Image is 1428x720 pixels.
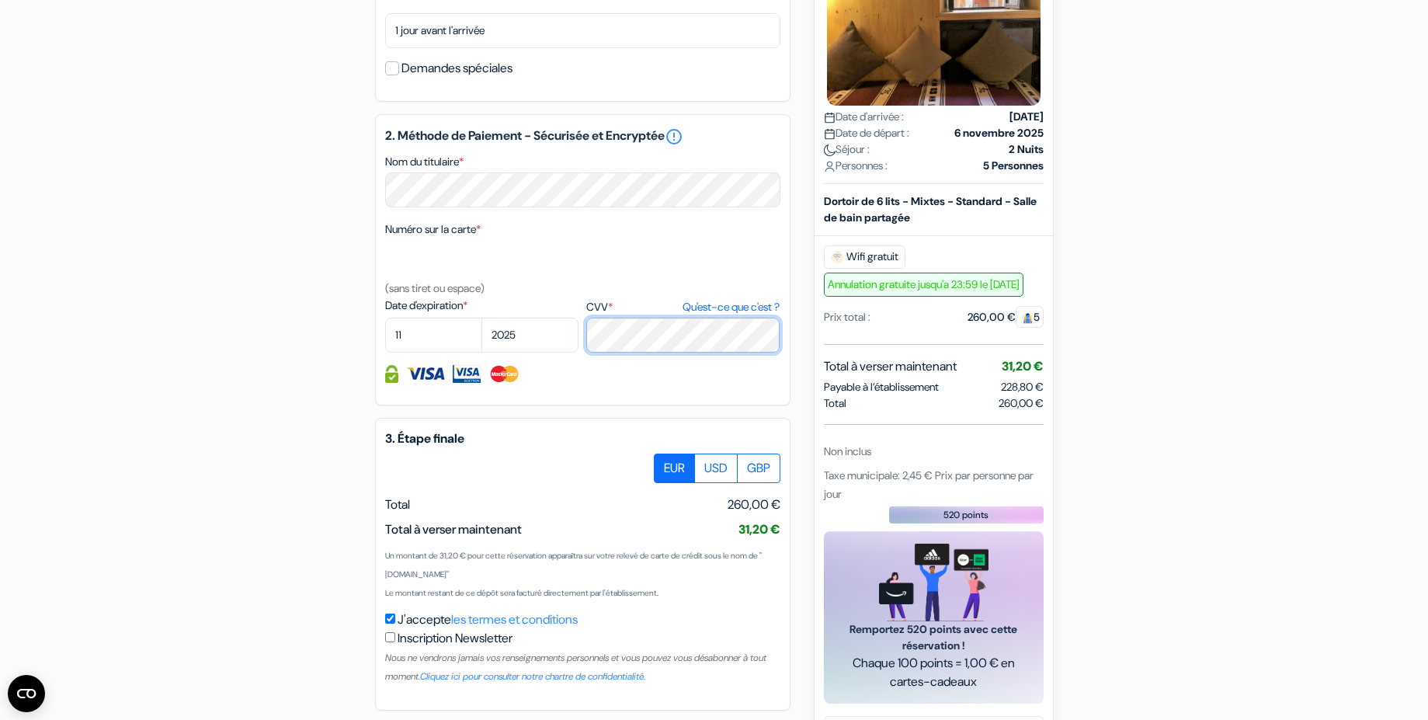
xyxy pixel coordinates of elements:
[1001,379,1044,393] span: 228,80 €
[385,551,762,579] small: Un montant de 31,20 € pour cette réservation apparaîtra sur votre relevé de carte de crédit sous ...
[1009,108,1044,124] strong: [DATE]
[401,57,512,79] label: Demandes spéciales
[824,468,1034,500] span: Taxe municipale: 2,45 € Prix par personne par jour
[843,654,1025,691] span: Chaque 100 points = 1,00 € en cartes-cadeaux
[824,308,870,325] div: Prix total :
[843,621,1025,654] span: Remportez 520 points avec cette réservation !
[879,543,988,621] img: gift_card_hero_new.png
[824,108,904,124] span: Date d'arrivée :
[824,144,836,155] img: moon.svg
[824,157,888,173] span: Personnes :
[954,124,1044,141] strong: 6 novembre 2025
[824,357,957,375] span: Total à verser maintenant
[738,521,780,537] span: 31,20 €
[683,299,780,315] a: Qu'est-ce que c'est ?
[824,193,1037,224] b: Dortoir de 6 lits - Mixtes - Standard - Salle de bain partagée
[451,611,578,628] a: les termes et conditions
[1016,305,1044,327] span: 5
[385,297,578,314] label: Date d'expiration
[385,154,464,170] label: Nom du titulaire
[655,454,780,483] div: Basic radio toggle button group
[1002,357,1044,374] span: 31,20 €
[453,365,481,383] img: Visa Electron
[385,496,410,513] span: Total
[824,141,870,157] span: Séjour :
[694,454,738,483] label: USD
[385,652,766,683] small: Nous ne vendrons jamais vos renseignements personnels et vous pouvez vous désabonner à tout moment.
[968,308,1044,325] div: 260,00 €
[824,127,836,139] img: calendar.svg
[385,431,780,446] h5: 3. Étape finale
[385,221,481,238] label: Numéro sur la carte
[824,395,846,411] span: Total
[983,157,1044,173] strong: 5 Personnes
[406,365,445,383] img: Visa
[1009,141,1044,157] strong: 2 Nuits
[824,124,909,141] span: Date de départ :
[824,245,905,268] span: Wifi gratuit
[728,496,780,514] span: 260,00 €
[1022,311,1034,323] img: guest.svg
[398,610,578,629] label: J'accepte
[943,507,988,521] span: 520 points
[999,395,1044,411] span: 260,00 €
[824,378,939,395] span: Payable à l’établissement
[385,521,522,537] span: Total à verser maintenant
[824,160,836,172] img: user_icon.svg
[488,365,520,383] img: Master Card
[824,272,1023,296] span: Annulation gratuite jusqu'a 23:59 le [DATE]
[586,299,780,315] label: CVV
[824,443,1044,459] div: Non inclus
[385,127,780,146] h5: 2. Méthode de Paiement - Sécurisée et Encryptée
[385,588,658,598] small: Le montant restant de ce dépôt sera facturé directement par l'établissement.
[385,365,398,383] img: Information de carte de crédit entièrement encryptée et sécurisée
[665,127,683,146] a: error_outline
[398,629,512,648] label: Inscription Newsletter
[654,454,695,483] label: EUR
[385,281,485,295] small: (sans tiret ou espace)
[831,250,843,263] img: free_wifi.svg
[8,675,45,712] button: Ouvrir le widget CMP
[420,670,645,683] a: Cliquez ici pour consulter notre chartre de confidentialité.
[824,111,836,123] img: calendar.svg
[737,454,780,483] label: GBP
